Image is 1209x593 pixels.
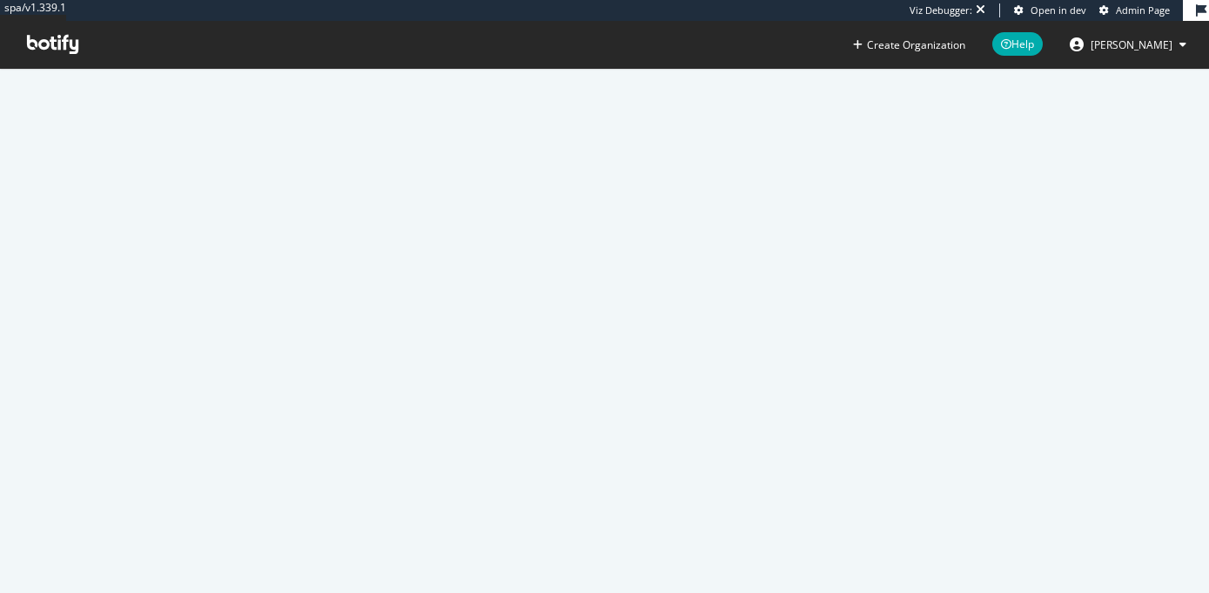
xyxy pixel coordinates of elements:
button: [PERSON_NAME] [1056,30,1200,58]
a: Admin Page [1099,3,1170,17]
button: Create Organization [852,37,966,53]
span: Open in dev [1031,3,1086,17]
div: Viz Debugger: [910,3,972,17]
span: Help [992,32,1043,56]
span: Admin Page [1116,3,1170,17]
a: Open in dev [1014,3,1086,17]
span: cassidy [1091,37,1172,52]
